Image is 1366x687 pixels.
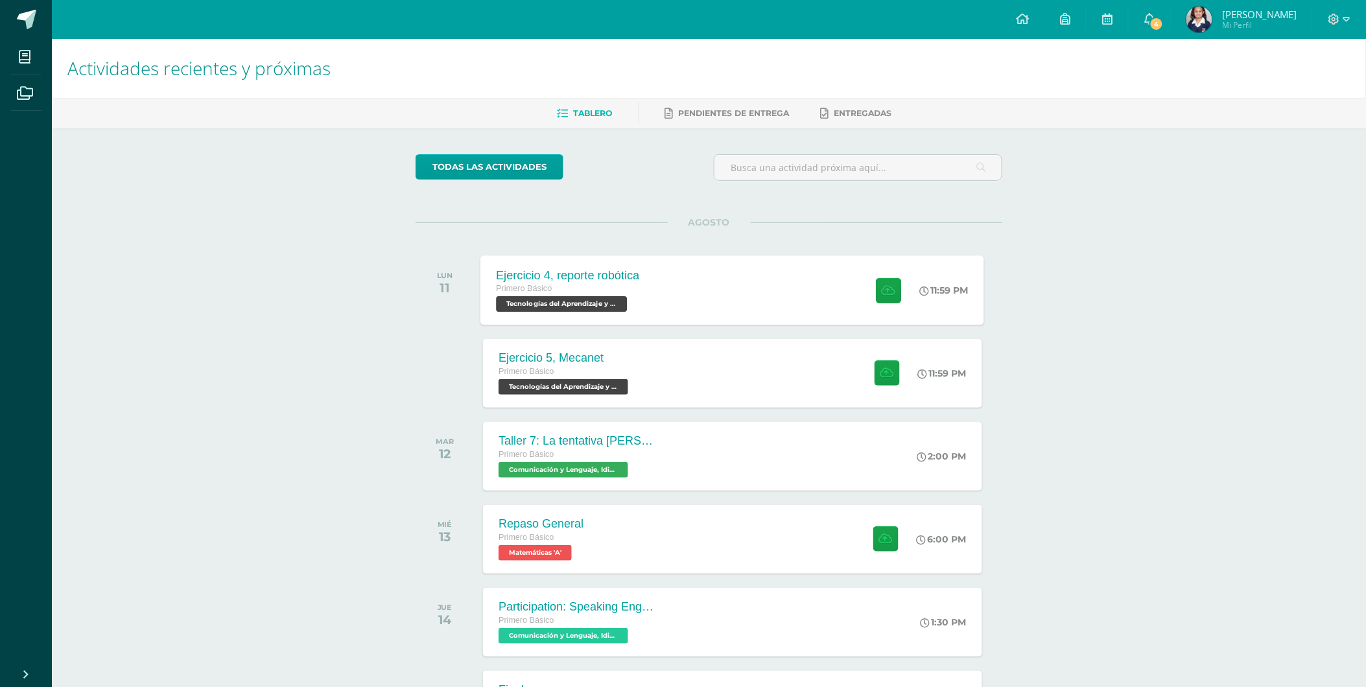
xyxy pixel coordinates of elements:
[1149,17,1164,31] span: 4
[499,545,572,561] span: Matemáticas 'A'
[416,154,563,180] a: todas las Actividades
[67,56,331,80] span: Actividades recientes y próximas
[499,367,554,376] span: Primero Básico
[499,351,631,365] div: Ejercicio 5, Mecanet
[497,284,552,293] span: Primero Básico
[497,296,628,312] span: Tecnologías del Aprendizaje y la Comunicación 'A'
[679,108,790,118] span: Pendientes de entrega
[834,108,892,118] span: Entregadas
[499,616,554,625] span: Primero Básico
[436,446,454,461] div: 12
[1222,8,1297,21] span: [PERSON_NAME]
[499,628,628,644] span: Comunicación y Lenguaje, Idioma Extranjero Inglés 'A'
[665,103,790,124] a: Pendientes de entrega
[920,285,969,296] div: 11:59 PM
[1186,6,1212,32] img: 2921e52ee5cf3e41700c815e9ee48611.png
[714,155,1002,180] input: Busca una actividad próxima aquí...
[1222,19,1297,30] span: Mi Perfil
[918,367,967,379] div: 11:59 PM
[499,379,628,395] span: Tecnologías del Aprendizaje y la Comunicación 'A'
[438,612,453,627] div: 14
[437,271,453,280] div: LUN
[438,529,453,544] div: 13
[821,103,892,124] a: Entregadas
[917,533,967,545] div: 6:00 PM
[917,450,967,462] div: 2:00 PM
[668,216,751,228] span: AGOSTO
[438,603,453,612] div: JUE
[436,437,454,446] div: MAR
[499,462,628,478] span: Comunicación y Lenguaje, Idioma Español 'A'
[558,103,613,124] a: Tablero
[499,434,654,448] div: Taller 7: La tentativa [PERSON_NAME]
[499,517,583,531] div: Repaso General
[437,280,453,296] div: 11
[438,520,453,529] div: MIÉ
[574,108,613,118] span: Tablero
[499,533,554,542] span: Primero Básico
[499,600,654,614] div: Participation: Speaking English
[499,450,554,459] span: Primero Básico
[921,616,967,628] div: 1:30 PM
[497,268,640,282] div: Ejercicio 4, reporte robótica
